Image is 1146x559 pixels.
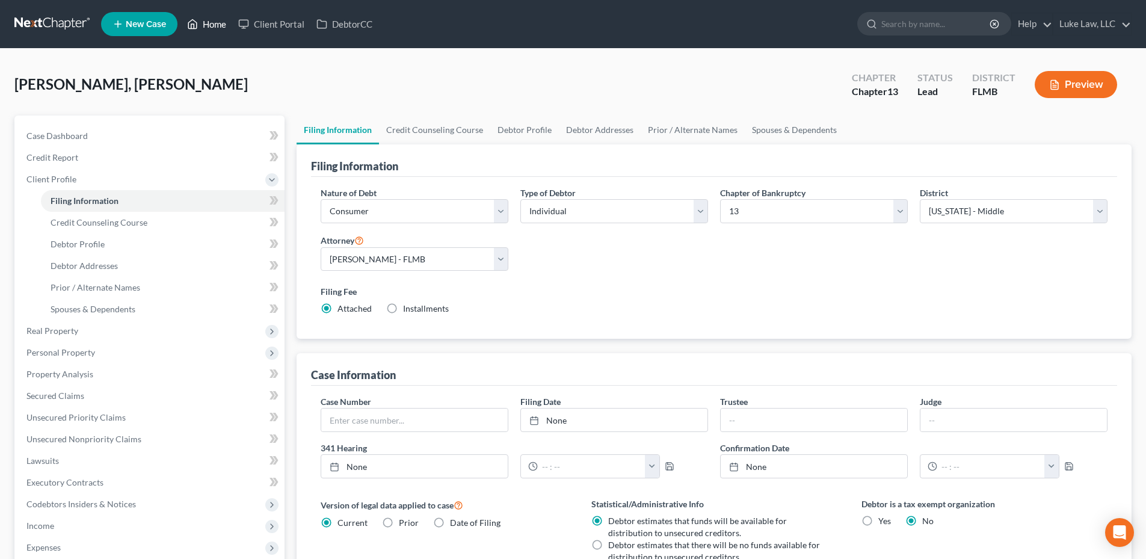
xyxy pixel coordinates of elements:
label: Attorney [321,233,364,247]
input: -- : -- [937,455,1045,478]
span: Credit Report [26,152,78,162]
a: Debtor Profile [41,233,285,255]
span: Debtor Profile [51,239,105,249]
label: Nature of Debt [321,187,377,199]
span: Unsecured Priority Claims [26,412,126,422]
a: None [721,455,907,478]
span: Income [26,520,54,531]
span: Yes [878,516,891,526]
span: Codebtors Insiders & Notices [26,499,136,509]
span: Expenses [26,542,61,552]
input: -- : -- [538,455,645,478]
span: 13 [887,85,898,97]
a: Credit Counseling Course [379,116,490,144]
label: District [920,187,948,199]
span: Personal Property [26,347,95,357]
span: Client Profile [26,174,76,184]
span: Unsecured Nonpriority Claims [26,434,141,444]
a: Property Analysis [17,363,285,385]
span: Case Dashboard [26,131,88,141]
div: Chapter [852,71,898,85]
div: Open Intercom Messenger [1105,518,1134,547]
a: None [321,455,508,478]
label: Confirmation Date [714,442,1114,454]
a: Credit Counseling Course [41,212,285,233]
input: Enter case number... [321,409,508,431]
span: Lawsuits [26,456,59,466]
label: Case Number [321,395,371,408]
span: Real Property [26,326,78,336]
span: Executory Contracts [26,477,103,487]
span: Credit Counseling Course [51,217,147,227]
span: Prior [399,517,419,528]
a: Filing Information [41,190,285,212]
a: None [521,409,707,431]
a: Spouses & Dependents [745,116,844,144]
a: Prior / Alternate Names [641,116,745,144]
span: [PERSON_NAME], [PERSON_NAME] [14,75,248,93]
label: Filing Date [520,395,561,408]
span: Prior / Alternate Names [51,282,140,292]
div: FLMB [972,85,1015,99]
span: Debtor estimates that funds will be available for distribution to unsecured creditors. [608,516,787,538]
a: Client Portal [232,13,310,35]
label: Version of legal data applied to case [321,498,567,512]
div: Case Information [311,368,396,382]
label: Debtor is a tax exempt organization [861,498,1107,510]
a: Luke Law, LLC [1053,13,1131,35]
a: Debtor Profile [490,116,559,144]
label: Trustee [720,395,748,408]
a: Filing Information [297,116,379,144]
label: Statistical/Administrative Info [591,498,837,510]
span: No [922,516,934,526]
input: -- [721,409,907,431]
a: Credit Report [17,147,285,168]
span: Spouses & Dependents [51,304,135,314]
a: DebtorCC [310,13,378,35]
span: Secured Claims [26,391,84,401]
a: Prior / Alternate Names [41,277,285,298]
label: Type of Debtor [520,187,576,199]
a: Spouses & Dependents [41,298,285,320]
div: Filing Information [311,159,398,173]
a: Home [181,13,232,35]
a: Secured Claims [17,385,285,407]
span: Property Analysis [26,369,93,379]
label: Chapter of Bankruptcy [720,187,806,199]
span: Debtor Addresses [51,261,118,271]
div: Chapter [852,85,898,99]
a: Case Dashboard [17,125,285,147]
a: Debtor Addresses [41,255,285,277]
label: Filing Fee [321,285,1107,298]
a: Help [1012,13,1052,35]
span: Date of Filing [450,517,501,528]
span: Installments [403,303,449,313]
label: Judge [920,395,941,408]
a: Executory Contracts [17,472,285,493]
span: Current [337,517,368,528]
span: Attached [337,303,372,313]
span: Filing Information [51,196,119,206]
button: Preview [1035,71,1117,98]
label: 341 Hearing [315,442,714,454]
div: Lead [917,85,953,99]
a: Lawsuits [17,450,285,472]
a: Debtor Addresses [559,116,641,144]
div: Status [917,71,953,85]
div: District [972,71,1015,85]
input: Search by name... [881,13,991,35]
span: New Case [126,20,166,29]
input: -- [920,409,1107,431]
a: Unsecured Priority Claims [17,407,285,428]
a: Unsecured Nonpriority Claims [17,428,285,450]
